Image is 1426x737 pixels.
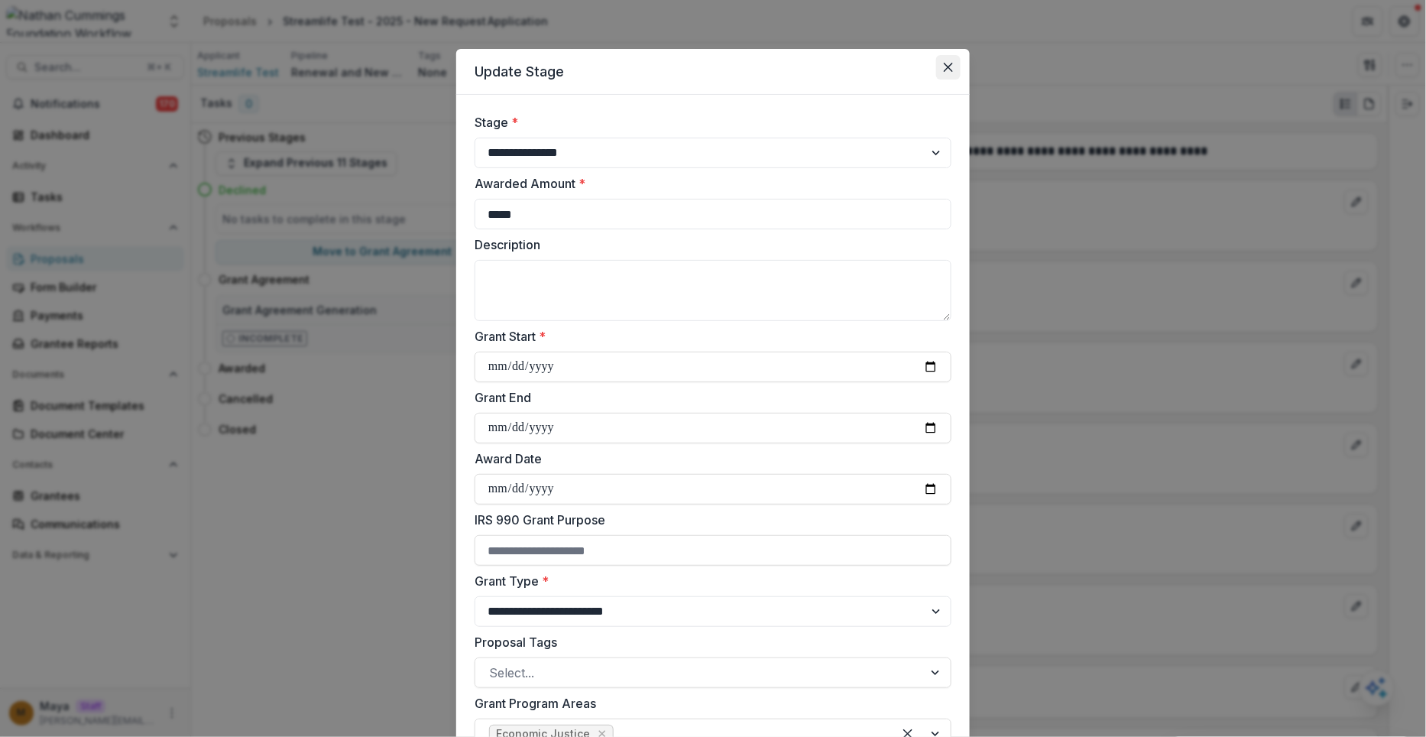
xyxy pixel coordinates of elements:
[475,388,942,407] label: Grant End
[475,450,942,468] label: Award Date
[475,113,942,131] label: Stage
[456,49,970,95] header: Update Stage
[475,511,942,529] label: IRS 990 Grant Purpose
[475,235,942,254] label: Description
[475,633,942,651] label: Proposal Tags
[475,327,942,346] label: Grant Start
[475,174,942,193] label: Awarded Amount
[936,55,961,80] button: Close
[475,572,942,590] label: Grant Type
[475,694,942,713] label: Grant Program Areas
